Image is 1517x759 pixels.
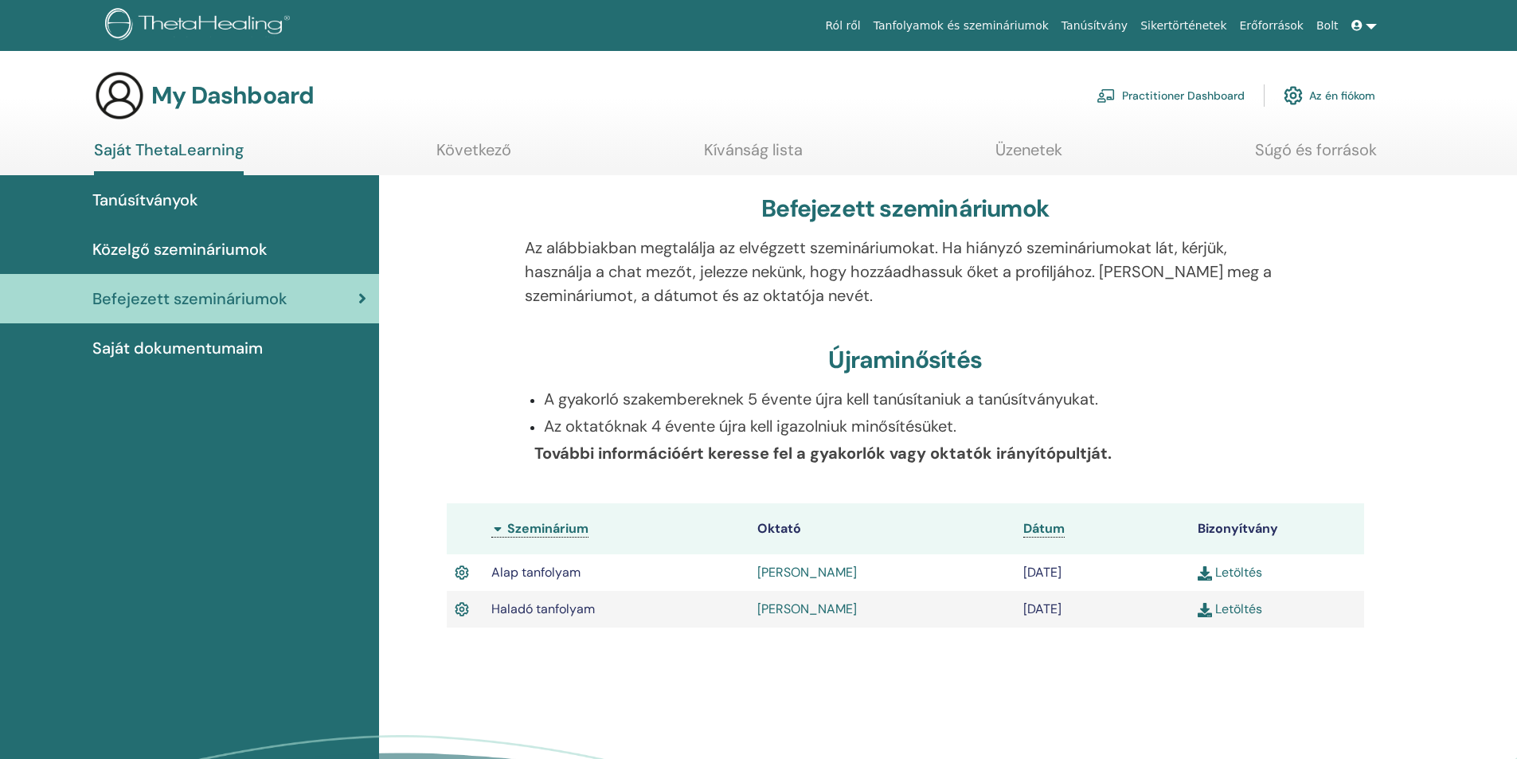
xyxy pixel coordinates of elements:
[1255,140,1377,171] a: Súgó és források
[92,336,263,360] span: Saját dokumentumaim
[867,11,1055,41] a: Tanfolyamok és szemináriumok
[491,601,595,617] span: Haladó tanfolyam
[544,414,1285,438] p: Az oktatóknak 4 évente újra kell igazolniuk minősítésüket.
[544,387,1285,411] p: A gyakorló szakembereknek 5 évente újra kell tanúsítaniuk a tanúsítványukat.
[436,140,511,171] a: Következő
[749,503,1015,554] th: Oktató
[1190,503,1364,554] th: Bizonyítvány
[94,70,145,121] img: generic-user-icon.jpg
[1234,11,1310,41] a: Erőforrások
[761,194,1049,223] h3: Befejezett szemináriumok
[1198,603,1212,617] img: download.svg
[455,599,469,620] img: Active Certificate
[1198,564,1262,581] a: Letöltés
[828,346,982,374] h3: Újraminősítés
[995,140,1062,171] a: Üzenetek
[94,140,244,175] a: Saját ThetaLearning
[1023,520,1065,538] a: Dátum
[757,564,857,581] a: [PERSON_NAME]
[1310,11,1345,41] a: Bolt
[1284,82,1303,109] img: cog.svg
[92,237,268,261] span: Közelgő szemináriumok
[105,8,295,44] img: logo.png
[525,236,1285,307] p: Az alábbiakban megtalálja az elvégzett szemináriumokat. Ha hiányzó szemináriumokat lát, kérjük, h...
[1198,601,1262,617] a: Letöltés
[1015,554,1190,591] td: [DATE]
[534,443,1112,464] b: További információért keresse fel a gyakorlók vagy oktatók irányítópultját.
[704,140,803,171] a: Kívánság lista
[491,564,581,581] span: Alap tanfolyam
[151,81,314,110] h3: My Dashboard
[92,188,198,212] span: Tanúsítványok
[1055,11,1134,41] a: Tanúsítvány
[1198,566,1212,581] img: download.svg
[757,601,857,617] a: [PERSON_NAME]
[1097,78,1245,113] a: Practitioner Dashboard
[1284,78,1375,113] a: Az én fiókom
[92,287,287,311] span: Befejezett szemináriumok
[455,562,469,583] img: Active Certificate
[1023,520,1065,537] span: Dátum
[1015,591,1190,628] td: [DATE]
[819,11,867,41] a: Ról ről
[1134,11,1233,41] a: Sikertörténetek
[1097,88,1116,103] img: chalkboard-teacher.svg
